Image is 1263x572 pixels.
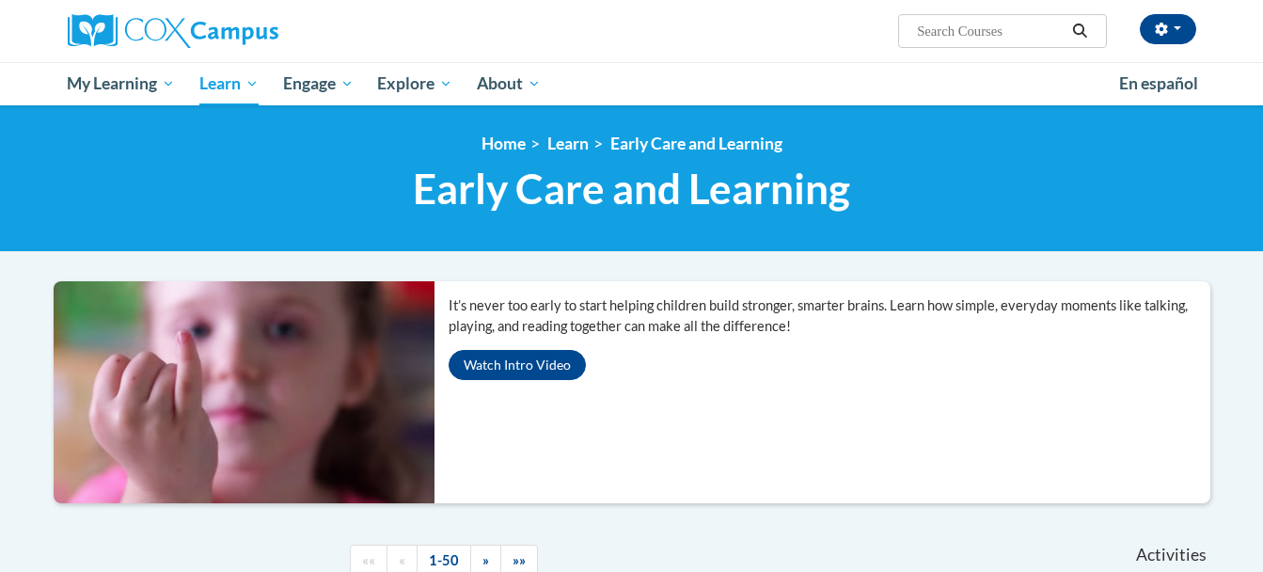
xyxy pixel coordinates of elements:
[68,14,425,48] a: Cox Campus
[1119,73,1198,93] span: En español
[199,72,259,95] span: Learn
[283,72,354,95] span: Engage
[1140,14,1196,44] button: Account Settings
[362,552,375,568] span: ««
[915,20,1066,42] input: Search Courses
[1136,545,1207,565] span: Activities
[482,552,489,568] span: »
[513,552,526,568] span: »»
[449,295,1210,337] p: It’s never too early to start helping children build stronger, smarter brains. Learn how simple, ...
[449,350,586,380] button: Watch Intro Video
[1066,20,1094,42] button: Search
[1107,64,1210,103] a: En español
[465,62,553,105] a: About
[547,134,589,153] a: Learn
[477,72,541,95] span: About
[482,134,526,153] a: Home
[67,72,175,95] span: My Learning
[365,62,465,105] a: Explore
[39,62,1224,105] div: Main menu
[413,164,850,214] span: Early Care and Learning
[68,14,278,48] img: Cox Campus
[399,552,405,568] span: «
[55,62,188,105] a: My Learning
[377,72,452,95] span: Explore
[187,62,271,105] a: Learn
[610,134,782,153] a: Early Care and Learning
[271,62,366,105] a: Engage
